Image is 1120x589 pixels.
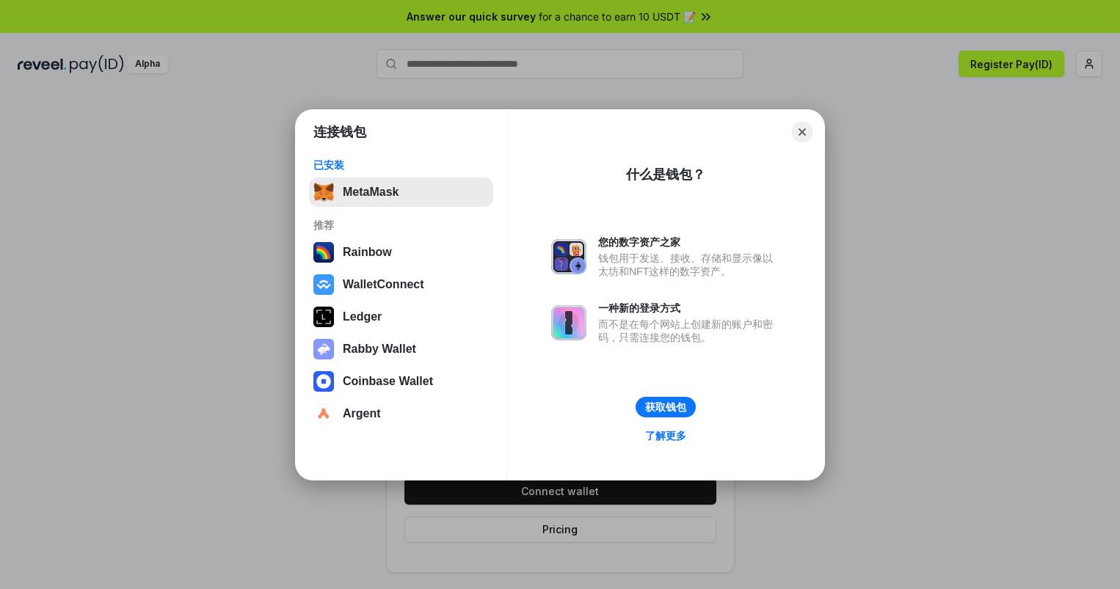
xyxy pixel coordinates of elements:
button: Rainbow [309,238,493,267]
img: svg+xml,%3Csvg%20width%3D%22120%22%20height%3D%22120%22%20viewBox%3D%220%200%20120%20120%22%20fil... [313,242,334,263]
img: svg+xml,%3Csvg%20xmlns%3D%22http%3A%2F%2Fwww.w3.org%2F2000%2Fsvg%22%20width%3D%2228%22%20height%3... [313,307,334,327]
button: Ledger [309,302,493,332]
img: svg+xml,%3Csvg%20width%3D%2228%22%20height%3D%2228%22%20viewBox%3D%220%200%2028%2028%22%20fill%3D... [313,403,334,424]
div: 什么是钱包？ [626,166,705,183]
img: svg+xml,%3Csvg%20fill%3D%22none%22%20height%3D%2233%22%20viewBox%3D%220%200%2035%2033%22%20width%... [313,182,334,202]
div: 钱包用于发送、接收、存储和显示像以太坊和NFT这样的数字资产。 [598,252,780,278]
img: svg+xml,%3Csvg%20width%3D%2228%22%20height%3D%2228%22%20viewBox%3D%220%200%2028%2028%22%20fill%3D... [313,371,334,392]
img: svg+xml,%3Csvg%20xmlns%3D%22http%3A%2F%2Fwww.w3.org%2F2000%2Fsvg%22%20fill%3D%22none%22%20viewBox... [313,339,334,359]
div: Coinbase Wallet [343,375,433,388]
a: 了解更多 [636,426,695,445]
div: 而不是在每个网站上创建新的账户和密码，只需连接您的钱包。 [598,318,780,344]
div: MetaMask [343,186,399,199]
button: Close [792,122,812,142]
img: svg+xml,%3Csvg%20xmlns%3D%22http%3A%2F%2Fwww.w3.org%2F2000%2Fsvg%22%20fill%3D%22none%22%20viewBox... [551,305,586,340]
div: WalletConnect [343,278,424,291]
div: Argent [343,407,381,420]
button: WalletConnect [309,270,493,299]
button: Argent [309,399,493,428]
button: Coinbase Wallet [309,367,493,396]
div: 获取钱包 [645,400,686,414]
button: 获取钱包 [636,397,696,417]
div: Rabby Wallet [343,343,416,356]
button: Rabby Wallet [309,334,493,364]
img: svg+xml,%3Csvg%20xmlns%3D%22http%3A%2F%2Fwww.w3.org%2F2000%2Fsvg%22%20fill%3D%22none%22%20viewBox... [551,239,586,274]
button: MetaMask [309,178,493,207]
div: Ledger [343,310,382,323]
h1: 连接钱包 [313,123,366,141]
div: Rainbow [343,246,392,259]
img: svg+xml,%3Csvg%20width%3D%2228%22%20height%3D%2228%22%20viewBox%3D%220%200%2028%2028%22%20fill%3D... [313,274,334,295]
div: 推荐 [313,219,489,232]
div: 已安装 [313,158,489,172]
div: 您的数字资产之家 [598,235,780,249]
div: 一种新的登录方式 [598,301,780,315]
div: 了解更多 [645,429,686,442]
